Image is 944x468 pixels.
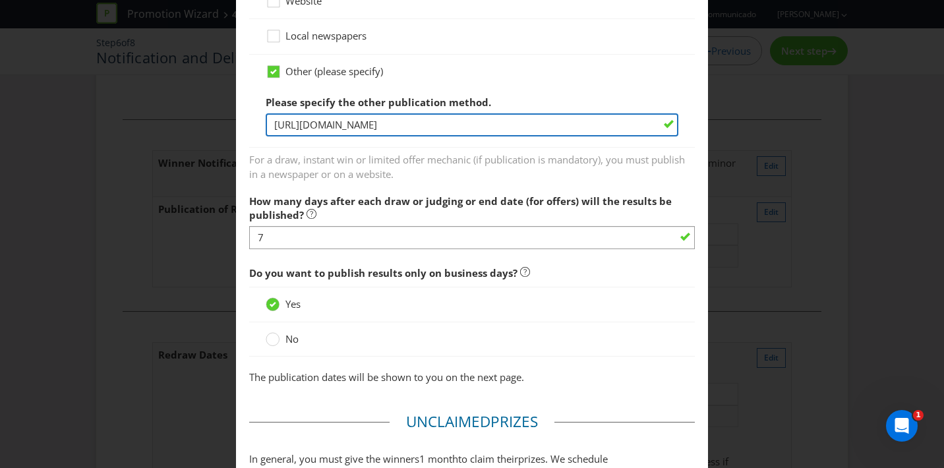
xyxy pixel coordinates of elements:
span: How many days after each draw or judging or end date (for offers) will the results be published? [249,194,672,221]
span: Do you want to publish results only on business days? [249,266,517,279]
span: Yes [285,297,301,310]
span: Local newspapers [285,29,367,42]
span: prize [518,452,541,465]
span: Other (please specify) [285,65,383,78]
span: No [285,332,299,345]
span: In general, you must give the winners [249,452,419,465]
iframe: Intercom live chat [886,410,918,442]
span: 1 month [419,452,458,465]
p: The publication dates will be shown to you on the next page. [249,370,695,384]
span: For a draw, instant win or limited offer mechanic (if publication is mandatory), you must publish... [249,148,695,181]
span: s [530,411,538,432]
span: Unclaimed [406,411,490,432]
span: Please specify the other publication method. [266,96,491,109]
span: Prize [490,411,530,432]
span: to claim their [458,452,518,465]
span: 1 [913,410,924,421]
